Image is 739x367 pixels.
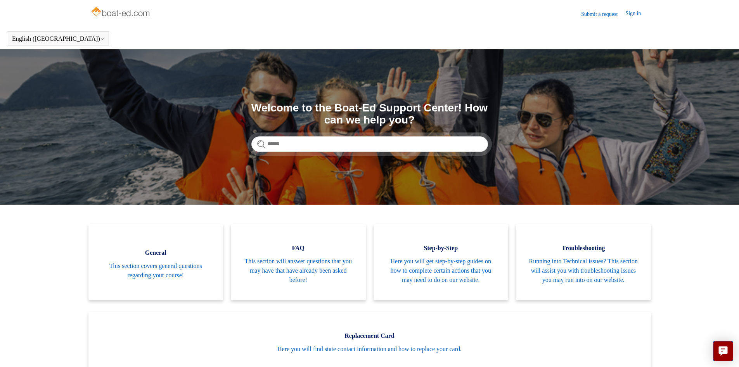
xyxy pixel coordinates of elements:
a: Troubleshooting Running into Technical issues? This section will assist you with troubleshooting ... [516,224,651,300]
a: FAQ This section will answer questions that you may have that have already been asked before! [231,224,366,300]
span: This section covers general questions regarding your course! [100,261,212,280]
span: Here you will get step-by-step guides on how to complete certain actions that you may need to do ... [385,257,497,285]
a: Submit a request [581,10,625,18]
span: Running into Technical issues? This section will assist you with troubleshooting issues you may r... [528,257,639,285]
input: Search [251,136,488,152]
button: Live chat [713,341,733,361]
span: This section will answer questions that you may have that have already been asked before! [242,257,354,285]
h1: Welcome to the Boat-Ed Support Center! How can we help you? [251,102,488,126]
span: General [100,248,212,257]
span: FAQ [242,244,354,253]
a: Step-by-Step Here you will get step-by-step guides on how to complete certain actions that you ma... [374,224,509,300]
button: English ([GEOGRAPHIC_DATA]) [12,35,105,42]
span: Troubleshooting [528,244,639,253]
a: Sign in [625,9,649,19]
img: Boat-Ed Help Center home page [90,5,152,20]
span: Step-by-Step [385,244,497,253]
a: General This section covers general questions regarding your course! [88,224,223,300]
span: Here you will find state contact information and how to replace your card. [100,344,639,354]
span: Replacement Card [100,331,639,341]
